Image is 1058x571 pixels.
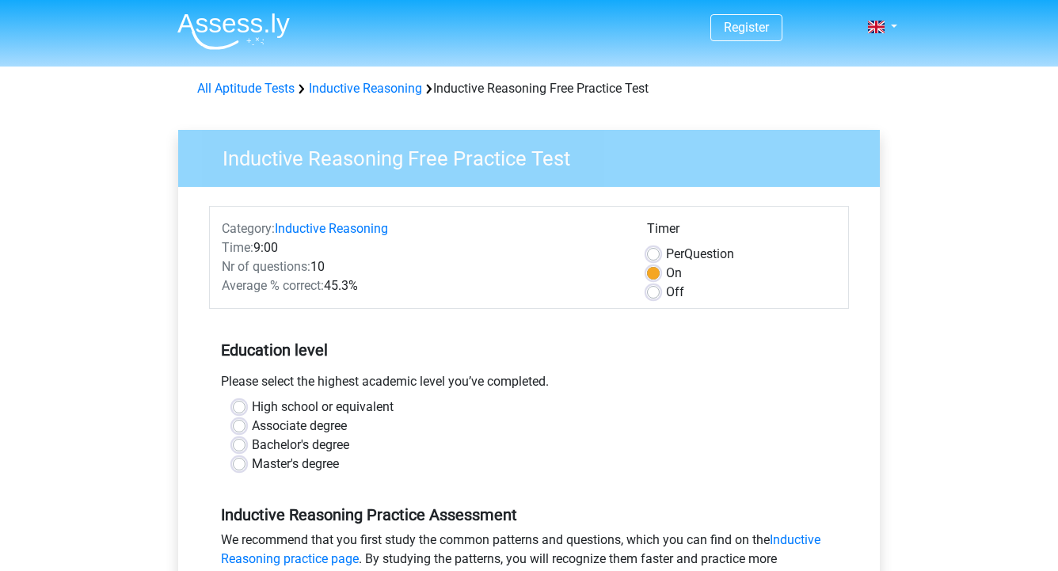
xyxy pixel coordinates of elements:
span: Time: [222,240,253,255]
a: Inductive Reasoning [275,221,388,236]
span: Per [666,246,684,261]
div: 45.3% [210,276,635,295]
span: Nr of questions: [222,259,310,274]
label: Associate degree [252,417,347,436]
div: Inductive Reasoning Free Practice Test [191,79,867,98]
div: 9:00 [210,238,635,257]
label: On [666,264,682,283]
label: Question [666,245,734,264]
div: Please select the highest academic level you’ve completed. [209,372,849,398]
label: Bachelor's degree [252,436,349,455]
span: Average % correct: [222,278,324,293]
label: Off [666,283,684,302]
label: Master's degree [252,455,339,474]
a: All Aptitude Tests [197,81,295,96]
span: Category: [222,221,275,236]
label: High school or equivalent [252,398,394,417]
img: Assessly [177,13,290,50]
a: Register [724,20,769,35]
h5: Inductive Reasoning Practice Assessment [221,505,837,524]
a: Inductive Reasoning [309,81,422,96]
div: Timer [647,219,836,245]
h5: Education level [221,334,837,366]
div: 10 [210,257,635,276]
h3: Inductive Reasoning Free Practice Test [204,140,868,171]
